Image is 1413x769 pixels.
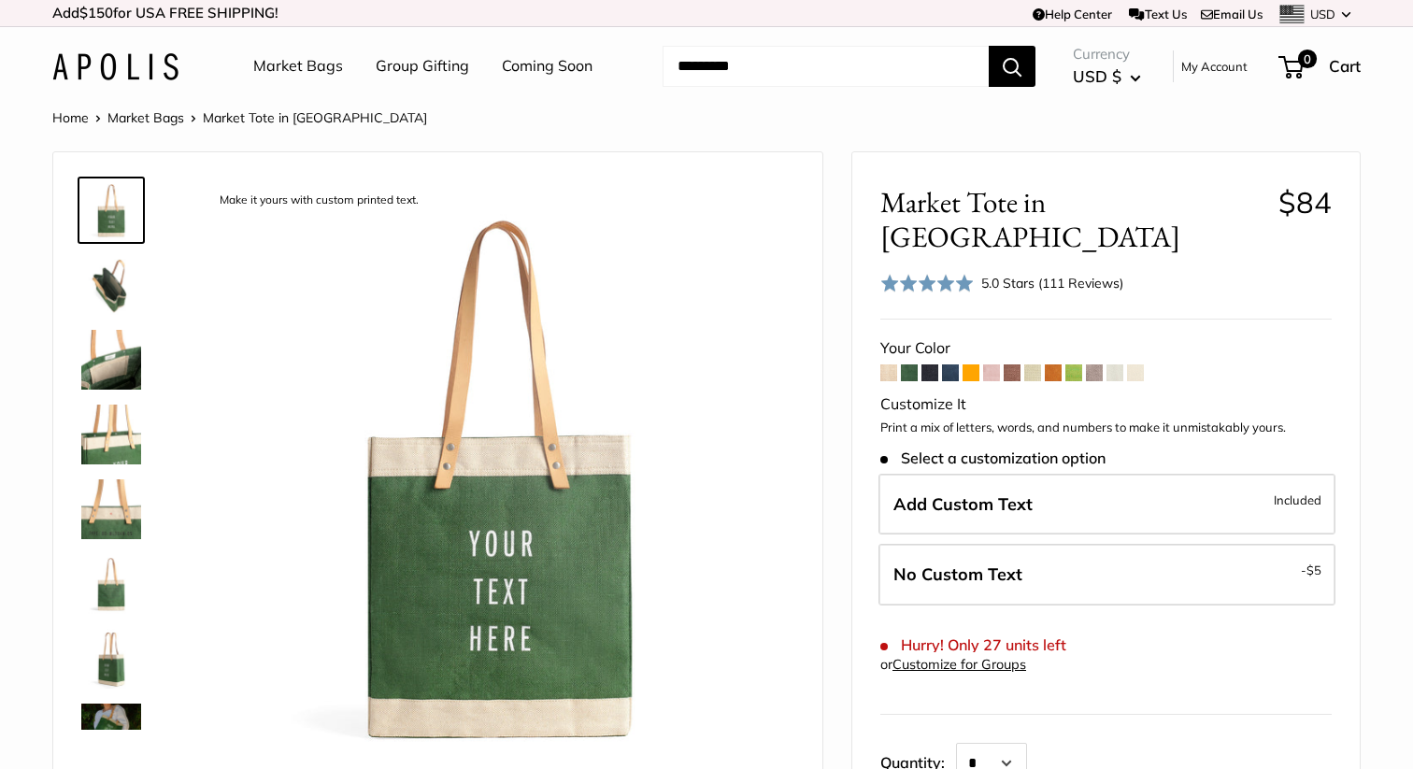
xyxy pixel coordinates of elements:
a: Group Gifting [376,52,469,80]
span: 0 [1298,50,1317,68]
span: USD [1310,7,1335,21]
a: Market Bags [107,109,184,126]
img: description_Inner pocket good for daily drivers. [81,330,141,390]
label: Add Custom Text [878,474,1335,535]
span: Add Custom Text [893,493,1033,515]
span: $5 [1306,563,1321,577]
img: Market Tote in Field Green [81,479,141,539]
a: description_Spacious inner area with room for everything. Plus water-resistant lining. [78,251,145,319]
div: 5.0 Stars (111 Reviews) [981,273,1123,293]
span: No Custom Text [893,563,1022,585]
span: Currency [1073,41,1141,67]
img: Apolis [52,53,178,80]
button: USD $ [1073,62,1141,92]
a: Text Us [1129,7,1186,21]
img: description_Make it yours with custom printed text. [81,180,141,240]
span: Included [1274,489,1321,511]
a: description_Seal of authenticity printed on the backside of every bag. [78,550,145,618]
span: Cart [1329,56,1361,76]
div: Make it yours with custom printed text. [210,188,428,213]
a: description_Take it anywhere with easy-grip handles. [78,401,145,468]
span: - [1301,559,1321,581]
a: Home [52,109,89,126]
button: Search [989,46,1035,87]
a: description_Inner pocket good for daily drivers. [78,326,145,393]
a: 0 Cart [1280,51,1361,81]
span: Select a customization option [880,449,1106,467]
div: or [880,652,1026,677]
img: Market Tote in Field Green [81,629,141,689]
input: Search... [663,46,989,87]
nav: Breadcrumb [52,106,427,130]
img: description_Take it anywhere with easy-grip handles. [81,405,141,464]
a: Market Tote in Field Green [78,700,145,767]
img: Market Tote in Field Green [81,704,141,763]
a: My Account [1181,55,1248,78]
a: description_Make it yours with custom printed text. [78,177,145,244]
span: $84 [1278,184,1332,221]
a: Coming Soon [502,52,592,80]
img: description_Spacious inner area with room for everything. Plus water-resistant lining. [81,255,141,315]
span: USD $ [1073,66,1121,86]
label: Leave Blank [878,544,1335,605]
span: $150 [79,4,113,21]
div: Customize It [880,391,1332,419]
a: Help Center [1033,7,1112,21]
a: Market Tote in Field Green [78,625,145,692]
a: Customize for Groups [892,656,1026,673]
a: Market Tote in Field Green [78,476,145,543]
img: description_Seal of authenticity printed on the backside of every bag. [81,554,141,614]
span: Market Tote in [GEOGRAPHIC_DATA] [203,109,427,126]
a: Market Bags [253,52,343,80]
div: 5.0 Stars (111 Reviews) [880,269,1123,296]
div: Your Color [880,335,1332,363]
p: Print a mix of letters, words, and numbers to make it unmistakably yours. [880,419,1332,437]
a: Email Us [1201,7,1263,21]
span: Hurry! Only 27 units left [880,636,1066,654]
span: Market Tote in [GEOGRAPHIC_DATA] [880,185,1264,254]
